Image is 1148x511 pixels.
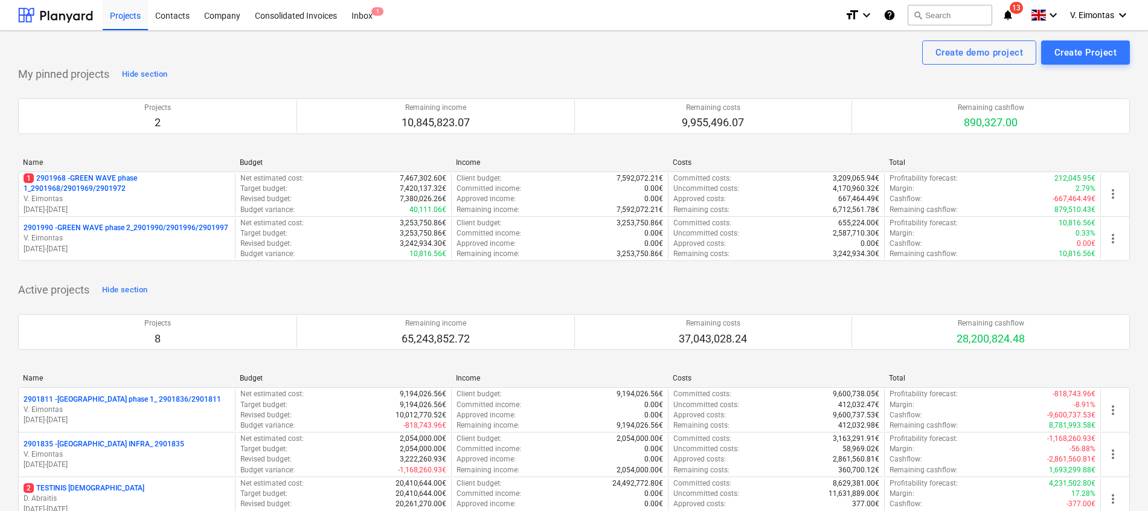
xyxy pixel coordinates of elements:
p: Approved income : [457,239,516,249]
p: -818,743.96€ [1053,389,1095,399]
p: 4,231,502.80€ [1049,478,1095,489]
p: 879,510.43€ [1054,205,1095,215]
button: Hide section [119,65,170,84]
button: Create demo project [922,40,1036,65]
p: Client budget : [457,434,502,444]
span: 1 [371,7,383,16]
p: 8,781,993.58€ [1049,420,1095,431]
p: Client budget : [457,218,502,228]
span: 13 [1010,2,1023,14]
p: Remaining cashflow : [890,205,958,215]
span: search [913,10,923,20]
p: Committed costs : [673,389,731,399]
p: Remaining costs : [673,420,730,431]
p: 2901835 - [GEOGRAPHIC_DATA] INFRA_ 2901835 [24,439,184,449]
p: Uncommitted costs : [673,184,739,194]
p: Profitability forecast : [890,389,958,399]
p: 20,410,644.00€ [396,478,446,489]
p: Approved costs : [673,410,726,420]
p: V. Eimontas [24,405,230,415]
p: Uncommitted costs : [673,228,739,239]
p: 9,194,026.56€ [617,420,663,431]
p: 6,712,561.78€ [833,205,879,215]
p: -9,600,737.53€ [1047,410,1095,420]
p: -377.00€ [1066,499,1095,509]
p: Committed income : [457,228,521,239]
p: Target budget : [240,489,287,499]
p: 3,209,065.94€ [833,173,879,184]
p: 2901811 - [GEOGRAPHIC_DATA] phase 1_ 2901836/2901811 [24,394,221,405]
p: 9,600,738.05€ [833,389,879,399]
button: Hide section [99,280,150,300]
div: Create Project [1054,45,1117,60]
p: Budget variance : [240,205,295,215]
i: keyboard_arrow_down [1115,8,1130,22]
p: Cashflow : [890,239,922,249]
p: -1,168,260.93€ [398,465,446,475]
p: 3,163,291.91€ [833,434,879,444]
p: 2 [144,115,171,130]
p: Revised budget : [240,499,292,509]
p: Profitability forecast : [890,173,958,184]
p: Net estimated cost : [240,173,304,184]
p: 0.00€ [644,499,663,509]
p: Approved costs : [673,194,726,204]
p: Remaining income : [457,420,519,431]
span: V. Eimontas [1070,10,1114,20]
p: 20,410,644.00€ [396,489,446,499]
p: Net estimated cost : [240,218,304,228]
div: Budget [240,158,447,167]
p: Profitability forecast : [890,478,958,489]
div: Create demo project [935,45,1023,60]
p: 24,492,772.80€ [612,478,663,489]
span: 2 [24,483,34,493]
p: Margin : [890,400,914,410]
p: 0.00€ [644,410,663,420]
p: Remaining cashflow : [890,249,958,259]
p: Uncommitted costs : [673,444,739,454]
p: 9,194,026.56€ [617,389,663,399]
div: Name [23,158,230,167]
p: Budget variance : [240,420,295,431]
p: 667,464.49€ [838,194,879,204]
p: 3,253,750.86€ [617,249,663,259]
i: format_size [845,8,859,22]
p: Net estimated cost : [240,389,304,399]
p: Client budget : [457,478,502,489]
p: 9,194,026.56€ [400,389,446,399]
p: Target budget : [240,444,287,454]
p: 890,327.00 [958,115,1024,130]
p: Approved income : [457,499,516,509]
p: Committed costs : [673,218,731,228]
p: Remaining costs [682,103,744,113]
p: Net estimated cost : [240,478,304,489]
div: Hide section [122,68,167,82]
p: My pinned projects [18,67,109,82]
p: Approved income : [457,410,516,420]
p: 10,012,770.52€ [396,410,446,420]
div: Income [456,158,663,167]
p: 40,111.06€ [409,205,446,215]
p: 28,200,824.48 [957,332,1025,346]
p: Remaining cashflow [957,318,1025,329]
p: -818,743.96€ [403,420,446,431]
p: 655,224.00€ [838,218,879,228]
p: Remaining costs : [673,465,730,475]
div: 2901990 -GREEN WAVE phase 2_2901990/2901996/2901997V. Eimontas[DATE]-[DATE] [24,223,230,254]
p: 0.00€ [644,184,663,194]
span: more_vert [1106,187,1120,201]
i: keyboard_arrow_down [1046,8,1060,22]
p: Budget variance : [240,465,295,475]
p: V. Eimontas [24,194,230,204]
i: notifications [1002,8,1014,22]
p: Margin : [890,489,914,499]
p: 2.79% [1076,184,1095,194]
p: 9,194,026.56€ [400,400,446,410]
p: Margin : [890,444,914,454]
p: Remaining income : [457,249,519,259]
p: Target budget : [240,228,287,239]
p: Uncommitted costs : [673,400,739,410]
p: 2,861,560.81€ [833,454,879,464]
div: Hide section [102,283,147,297]
p: 7,592,072.21€ [617,205,663,215]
